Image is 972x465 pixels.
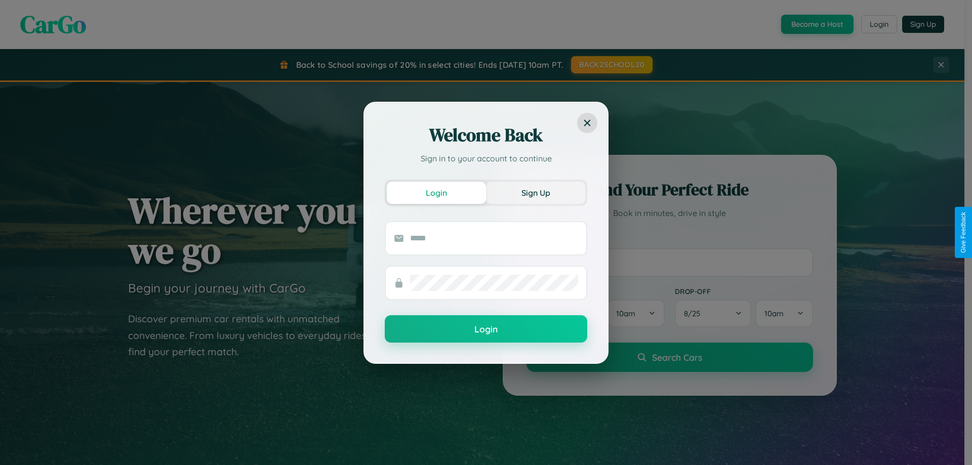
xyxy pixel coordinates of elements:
[486,182,585,204] button: Sign Up
[960,212,967,253] div: Give Feedback
[385,123,587,147] h2: Welcome Back
[387,182,486,204] button: Login
[385,152,587,164] p: Sign in to your account to continue
[385,315,587,343] button: Login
